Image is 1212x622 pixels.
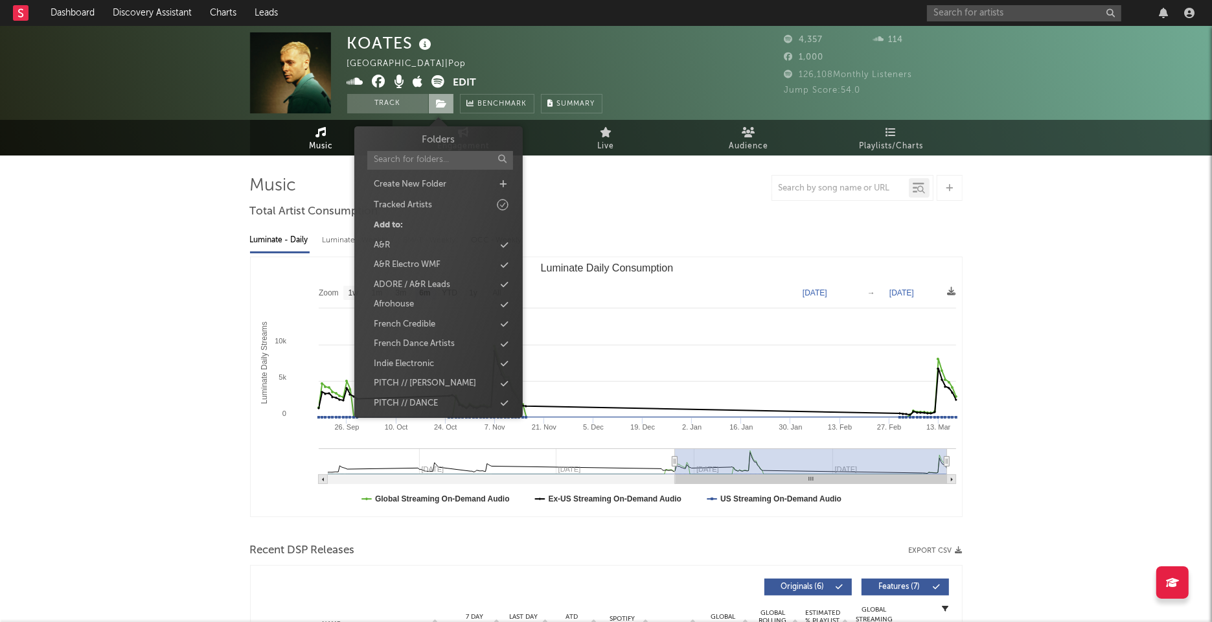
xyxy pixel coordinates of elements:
span: Total Artist Consumption [250,204,378,220]
span: Recent DSP Releases [250,543,355,559]
div: [GEOGRAPHIC_DATA] | Pop [347,56,481,72]
span: 126,108 Monthly Listeners [784,71,913,79]
text: Zoom [319,289,339,298]
text: 7. Nov [484,423,505,431]
a: Audience [678,120,820,155]
text: 1w [348,289,358,298]
span: 1,000 [784,53,824,62]
button: Edit [453,75,477,91]
div: Luminate - Daily [250,229,310,251]
text: US Streaming On-Demand Audio [720,494,841,503]
h3: Folders [422,133,455,148]
a: Benchmark [460,94,534,113]
span: Originals ( 6 ) [773,583,832,591]
input: Search by song name or URL [772,183,909,194]
text: 5k [279,373,286,381]
svg: Luminate Daily Consumption [251,257,963,516]
text: 13. Mar [926,423,951,431]
text: Luminate Daily Streams [259,321,268,404]
div: ADORE / A&R Leads [374,279,450,292]
button: Originals(6) [764,579,852,595]
div: A&R [374,239,390,252]
a: Music [250,120,393,155]
text: 5. Dec [583,423,604,431]
div: French Credible [374,318,435,331]
div: French Dance Artists [374,338,455,351]
div: Add to: [374,219,403,232]
text: 24. Oct [433,423,456,431]
span: Benchmark [478,97,527,112]
text: Global Streaming On-Demand Audio [375,494,510,503]
span: Summary [557,100,595,108]
div: Afrohouse [374,298,414,311]
text: [DATE] [803,288,827,297]
span: Live [598,139,615,154]
input: Search for artists [927,5,1121,21]
span: Jump Score: 54.0 [784,86,861,95]
button: Summary [541,94,602,113]
div: Indie Electronic [374,358,434,371]
text: 27. Feb [877,423,901,431]
text: 26. Sep [334,423,359,431]
div: Tracked Artists [374,199,432,212]
div: Luminate - Weekly [323,229,391,251]
text: 19. Dec [630,423,655,431]
text: → [867,288,875,297]
text: 13. Feb [827,423,851,431]
span: 4,357 [784,36,823,44]
span: Music [309,139,333,154]
text: Luminate Daily Consumption [540,262,673,273]
div: Create New Folder [374,178,446,191]
text: 21. Nov [531,423,556,431]
text: 2. Jan [682,423,702,431]
button: Export CSV [909,547,963,555]
span: Playlists/Charts [859,139,923,154]
a: Playlists/Charts [820,120,963,155]
div: PITCH // DANCE [374,397,438,410]
span: Features ( 7 ) [870,583,930,591]
text: [DATE] [889,288,914,297]
text: 0 [282,409,286,417]
text: 10. Oct [384,423,407,431]
div: PITCH // [PERSON_NAME] [374,377,476,390]
span: Audience [729,139,768,154]
button: Features(7) [862,579,949,595]
text: 30. Jan [779,423,802,431]
text: 16. Jan [729,423,753,431]
button: Track [347,94,428,113]
a: Live [535,120,678,155]
input: Search for folders... [367,151,513,170]
a: Engagement [393,120,535,155]
text: Ex-US Streaming On-Demand Audio [548,494,681,503]
div: KOATES [347,32,435,54]
span: 114 [873,36,903,44]
text: 10k [275,337,286,345]
div: A&R Electro WMF [374,259,440,271]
